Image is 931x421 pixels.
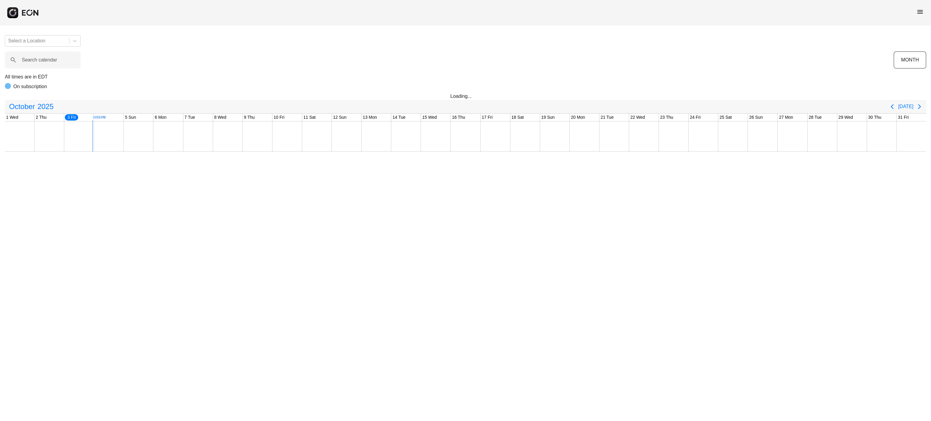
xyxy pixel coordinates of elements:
[332,114,348,121] div: 12 Sun
[913,101,926,113] button: Next page
[451,114,466,121] div: 16 Thu
[629,114,646,121] div: 22 Wed
[213,114,228,121] div: 8 Wed
[36,101,55,113] span: 2025
[13,83,47,90] p: On subscription
[540,114,556,121] div: 19 Sun
[8,101,36,113] span: October
[659,114,674,121] div: 23 Thu
[898,101,913,112] button: [DATE]
[748,114,764,121] div: 26 Sun
[450,93,481,100] div: Loading...
[867,114,883,121] div: 30 Thu
[5,114,19,121] div: 1 Wed
[153,114,168,121] div: 6 Mon
[64,114,79,121] div: 3 Fri
[897,114,910,121] div: 31 Fri
[916,8,924,15] span: menu
[599,114,615,121] div: 21 Tue
[272,114,286,121] div: 10 Fri
[5,73,926,81] p: All times are in EDT
[886,101,898,113] button: Previous page
[183,114,196,121] div: 7 Tue
[391,114,407,121] div: 14 Tue
[718,114,733,121] div: 25 Sat
[808,114,823,121] div: 28 Tue
[302,114,317,121] div: 11 Sat
[837,114,854,121] div: 29 Wed
[778,114,794,121] div: 27 Mon
[894,51,926,68] button: MONTH
[5,101,57,113] button: October2025
[124,114,137,121] div: 5 Sun
[570,114,586,121] div: 20 Mon
[421,114,438,121] div: 15 Wed
[94,114,106,121] div: 4 Sat
[481,114,494,121] div: 17 Fri
[243,114,256,121] div: 9 Thu
[35,114,48,121] div: 2 Thu
[22,56,57,64] label: Search calendar
[689,114,702,121] div: 24 Fri
[362,114,378,121] div: 13 Mon
[510,114,525,121] div: 18 Sat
